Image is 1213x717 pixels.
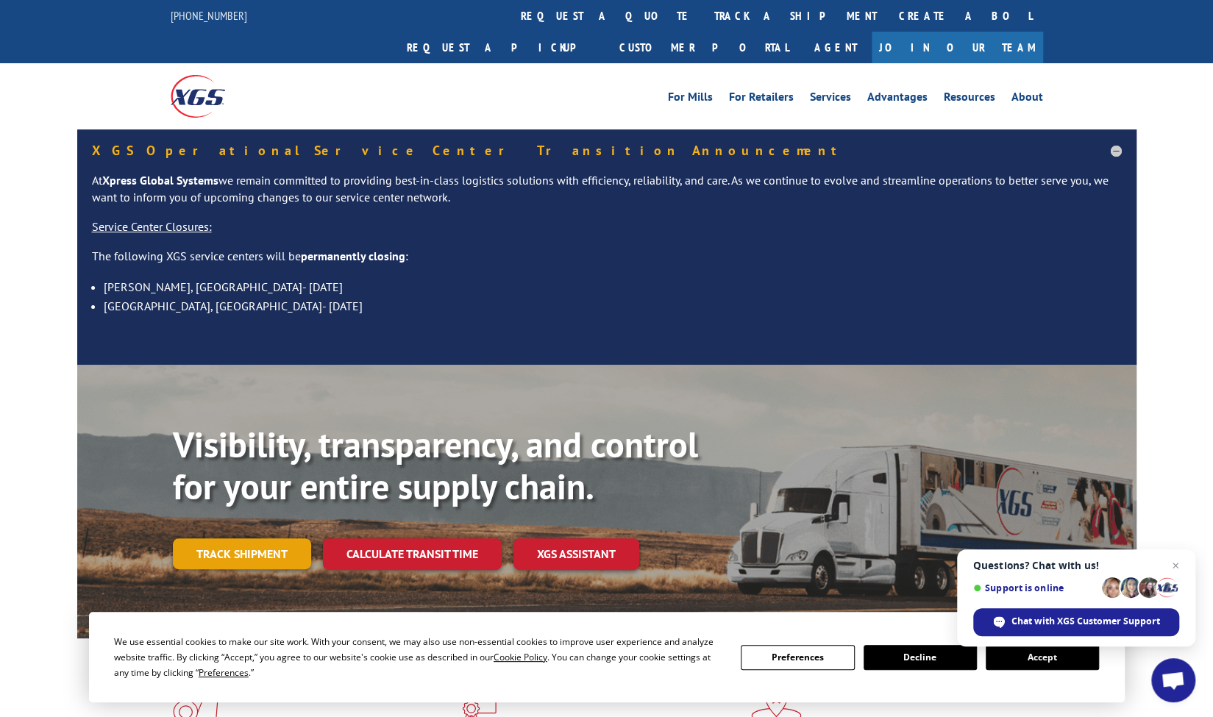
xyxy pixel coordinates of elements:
div: We use essential cookies to make our site work. With your consent, we may also use non-essential ... [114,634,723,680]
a: Services [810,91,851,107]
a: Request a pickup [396,32,608,63]
button: Accept [986,645,1099,670]
span: Chat with XGS Customer Support [973,608,1179,636]
span: Preferences [199,666,249,679]
u: Service Center Closures: [92,219,212,234]
a: Advantages [867,91,928,107]
button: Preferences [741,645,854,670]
a: Join Our Team [872,32,1043,63]
a: For Retailers [729,91,794,107]
b: Visibility, transparency, and control for your entire supply chain. [173,421,698,510]
div: Cookie Consent Prompt [89,612,1125,702]
a: About [1011,91,1043,107]
a: Customer Portal [608,32,800,63]
strong: Xpress Global Systems [102,173,218,188]
a: Agent [800,32,872,63]
strong: permanently closing [301,249,405,263]
a: Track shipment [173,538,311,569]
p: The following XGS service centers will be : [92,248,1122,277]
p: At we remain committed to providing best-in-class logistics solutions with efficiency, reliabilit... [92,172,1122,219]
li: [PERSON_NAME], [GEOGRAPHIC_DATA]- [DATE] [104,277,1122,296]
a: XGS ASSISTANT [513,538,639,570]
a: Resources [944,91,995,107]
span: Cookie Policy [494,651,547,663]
a: Calculate transit time [323,538,502,570]
button: Decline [864,645,977,670]
span: Support is online [973,582,1097,593]
span: Chat with XGS Customer Support [1011,615,1160,628]
a: For Mills [668,91,713,107]
span: Questions? Chat with us! [973,560,1179,571]
a: [PHONE_NUMBER] [171,8,247,23]
h5: XGS Operational Service Center Transition Announcement [92,144,1122,157]
a: Open chat [1151,658,1195,702]
li: [GEOGRAPHIC_DATA], [GEOGRAPHIC_DATA]- [DATE] [104,296,1122,315]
